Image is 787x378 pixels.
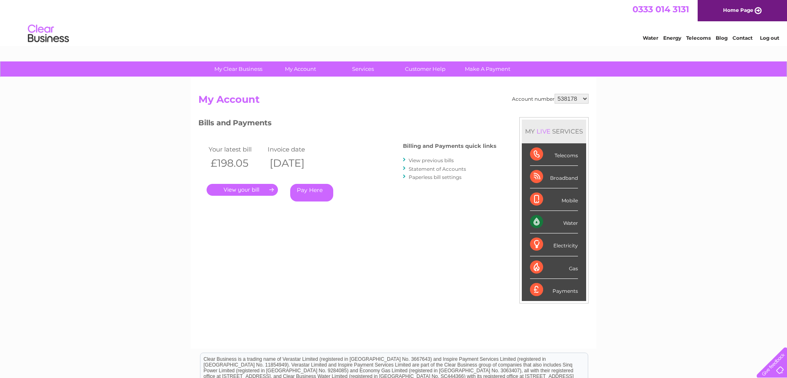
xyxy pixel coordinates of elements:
[530,143,578,166] div: Telecoms
[267,61,334,77] a: My Account
[632,4,689,14] a: 0333 014 3131
[200,5,588,40] div: Clear Business is a trading name of Verastar Limited (registered in [GEOGRAPHIC_DATA] No. 3667643...
[290,184,333,201] a: Pay Here
[198,94,589,109] h2: My Account
[530,256,578,279] div: Gas
[663,35,681,41] a: Energy
[198,117,496,131] h3: Bills and Payments
[512,94,589,104] div: Account number
[522,120,586,143] div: MY SERVICES
[329,61,397,77] a: Services
[530,211,578,233] div: Water
[409,174,462,180] a: Paperless bill settings
[391,61,459,77] a: Customer Help
[409,166,466,172] a: Statement of Accounts
[266,144,325,155] td: Invoice date
[530,279,578,301] div: Payments
[27,21,69,46] img: logo.png
[207,155,266,172] th: £198.05
[535,127,552,135] div: LIVE
[530,166,578,188] div: Broadband
[207,184,278,196] a: .
[732,35,753,41] a: Contact
[760,35,779,41] a: Log out
[266,155,325,172] th: [DATE]
[686,35,711,41] a: Telecoms
[454,61,521,77] a: Make A Payment
[530,188,578,211] div: Mobile
[643,35,658,41] a: Water
[530,233,578,256] div: Electricity
[207,144,266,155] td: Your latest bill
[205,61,272,77] a: My Clear Business
[403,143,496,149] h4: Billing and Payments quick links
[716,35,728,41] a: Blog
[409,157,454,163] a: View previous bills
